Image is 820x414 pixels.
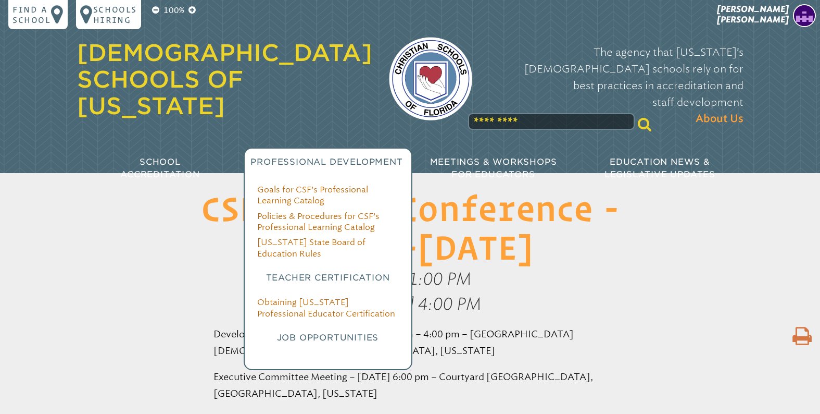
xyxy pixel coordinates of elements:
span: School Accreditation [120,157,199,179]
img: 6ccd21bfe7fc4935fb510045c732dff5 [793,4,816,27]
p: 100% [161,4,186,17]
img: csf-logo-web-colors.png [389,37,472,120]
a: Goals for CSF’s Professional Learning Catalog [257,185,368,205]
h3: Job Opportunities [257,332,399,344]
h1: CSF Spring Conference - [DATE]-[DATE] [143,190,678,266]
span: Meetings & Workshops for Educators [430,157,557,179]
a: Policies & Procedures for CSF’s Professional Learning Catalog [257,211,380,232]
p: Executive Committee Meeting – [DATE] 6:00 pm – Courtyard [GEOGRAPHIC_DATA], [GEOGRAPHIC_DATA], [U... [213,369,607,402]
a: [DEMOGRAPHIC_DATA] Schools of [US_STATE] [77,39,372,119]
p: The agency that [US_STATE]’s [DEMOGRAPHIC_DATA] schools rely on for best practices in accreditati... [489,44,743,127]
p: Development and Training – [DATE] 1:00 pm – 4:00 pm – [GEOGRAPHIC_DATA][DEMOGRAPHIC_DATA], [GEOGR... [213,326,607,359]
a: Obtaining [US_STATE] Professional Educator Certification [257,297,395,318]
a: [US_STATE] State Board of Education Rules [257,237,365,258]
span: About Us [696,111,743,127]
p: Schools Hiring [93,4,137,25]
h3: Teacher Certification [257,272,399,284]
span: [PERSON_NAME] [PERSON_NAME] [717,4,789,25]
p: Find a school [12,4,51,25]
span: Education News & Legislative Updates [604,157,715,179]
span: Professional Development [250,157,402,167]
